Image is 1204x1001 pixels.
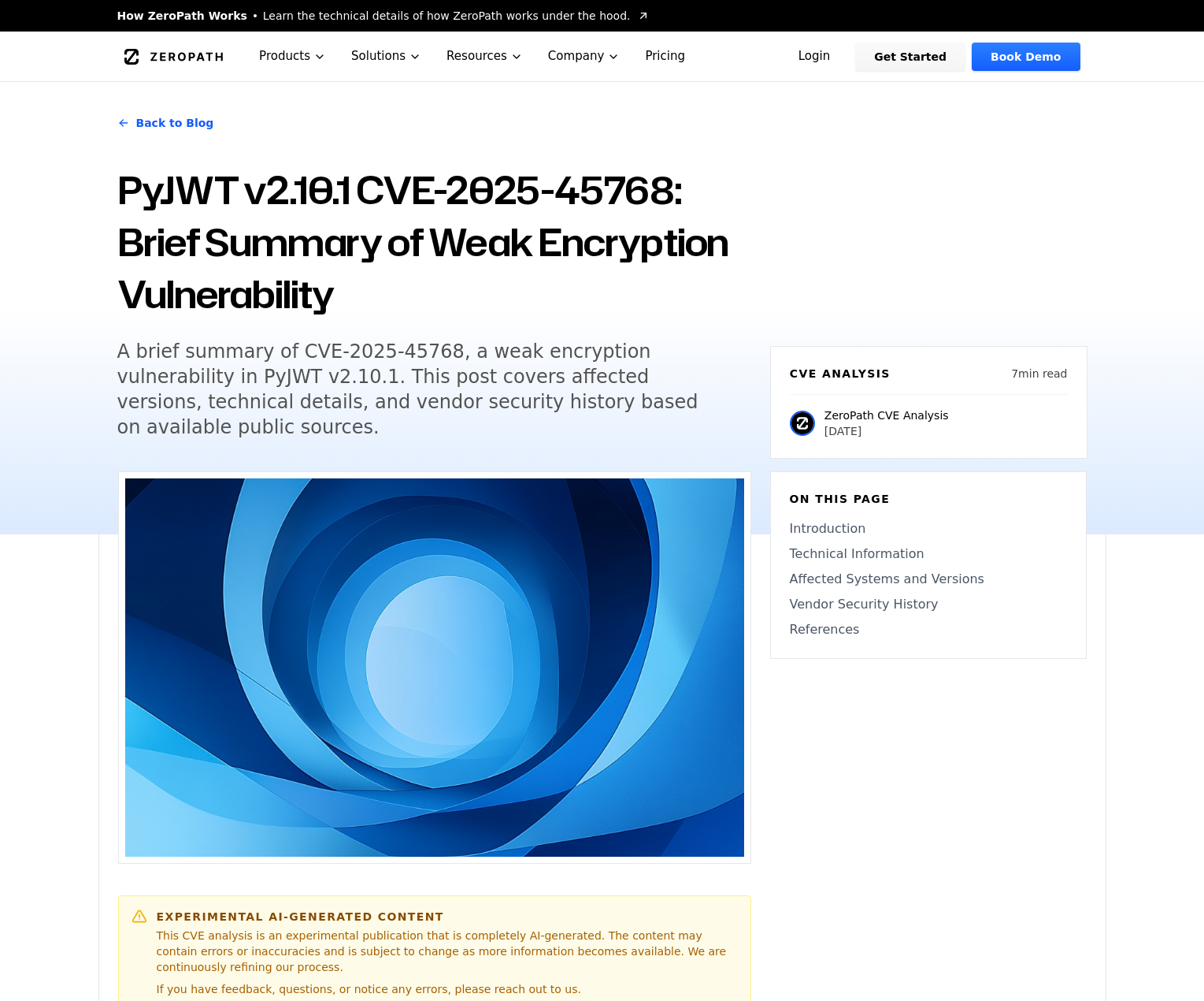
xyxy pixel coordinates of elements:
[157,909,738,925] h6: Experimental AI-Generated Content
[780,43,850,71] a: Login
[263,8,631,24] span: Learn the technical details of how ZeroPath works under the hood.
[790,519,1067,538] a: Introduction
[972,43,1080,71] a: Book Demo
[98,32,1106,81] nav: Global
[790,595,1067,614] a: Vendor Security History
[117,101,214,145] a: Back to Blog
[117,8,650,24] a: How ZeroPath WorksLearn the technical details of how ZeroPath works under the hood.
[117,8,247,24] span: How ZeroPath Works
[632,32,698,81] a: Pricing
[824,423,949,439] p: [DATE]
[790,411,815,436] img: ZeroPath CVE Analysis
[535,32,633,81] button: Company
[824,407,949,423] p: ZeroPath CVE Analysis
[157,981,738,997] p: If you have feedback, questions, or notice any errors, please reach out to us.
[1011,366,1067,381] p: 7 min read
[434,32,535,81] button: Resources
[117,339,722,440] h5: A brief summary of CVE-2025-45768, a weak encryption vulnerability in PyJWT v2.10.1. This post co...
[790,620,1067,639] a: References
[157,928,738,975] p: This CVE analysis is an experimental publication that is completely AI-generated. The content may...
[790,491,1067,507] h6: On this page
[790,545,1067,564] a: Technical Information
[246,32,339,81] button: Products
[855,43,965,71] a: Get Started
[339,32,434,81] button: Solutions
[125,478,744,857] img: PyJWT v2.10.1 CVE-2025-45768: Brief Summary of Weak Encryption Vulnerability
[790,570,1067,589] a: Affected Systems and Versions
[117,164,751,320] h1: PyJWT v2.10.1 CVE-2025-45768: Brief Summary of Weak Encryption Vulnerability
[790,366,891,381] h6: CVE Analysis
